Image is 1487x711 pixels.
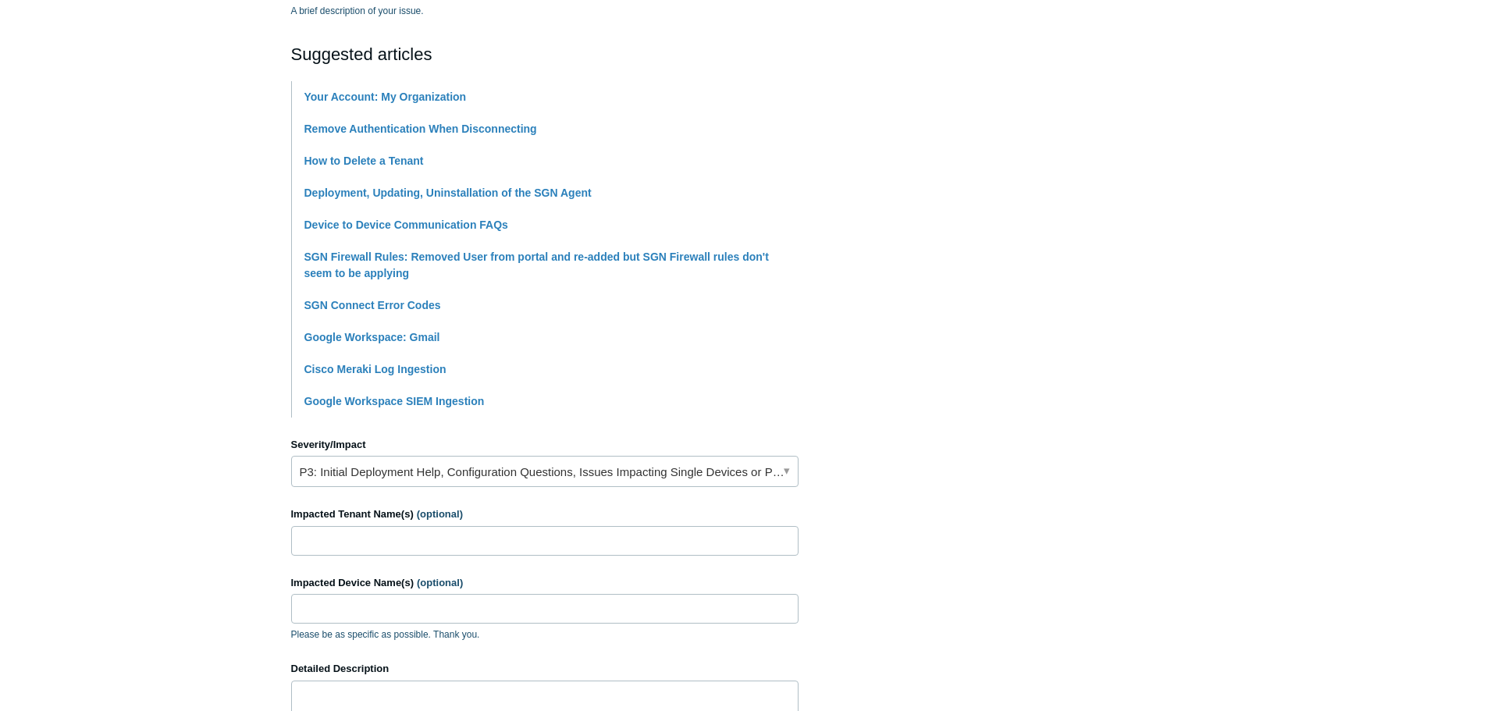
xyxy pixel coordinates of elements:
h2: Suggested articles [291,41,799,67]
a: SGN Firewall Rules: Removed User from portal and re-added but SGN Firewall rules don't seem to be... [304,251,769,279]
a: Google Workspace SIEM Ingestion [304,395,485,407]
label: Severity/Impact [291,437,799,453]
p: Please be as specific as possible. Thank you. [291,627,799,642]
a: Deployment, Updating, Uninstallation of the SGN Agent [304,187,592,199]
a: Cisco Meraki Log Ingestion [304,363,446,375]
a: Google Workspace: Gmail [304,331,440,343]
label: Detailed Description [291,661,799,677]
span: (optional) [417,508,463,520]
span: (optional) [417,577,463,588]
label: Impacted Tenant Name(s) [291,507,799,522]
p: A brief description of your issue. [291,4,799,18]
a: P3: Initial Deployment Help, Configuration Questions, Issues Impacting Single Devices or Past Out... [291,456,799,487]
a: SGN Connect Error Codes [304,299,441,311]
a: Your Account: My Organization [304,91,467,103]
label: Impacted Device Name(s) [291,575,799,591]
a: Remove Authentication When Disconnecting [304,123,537,135]
a: Device to Device Communication FAQs [304,219,508,231]
a: How to Delete a Tenant [304,155,424,167]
